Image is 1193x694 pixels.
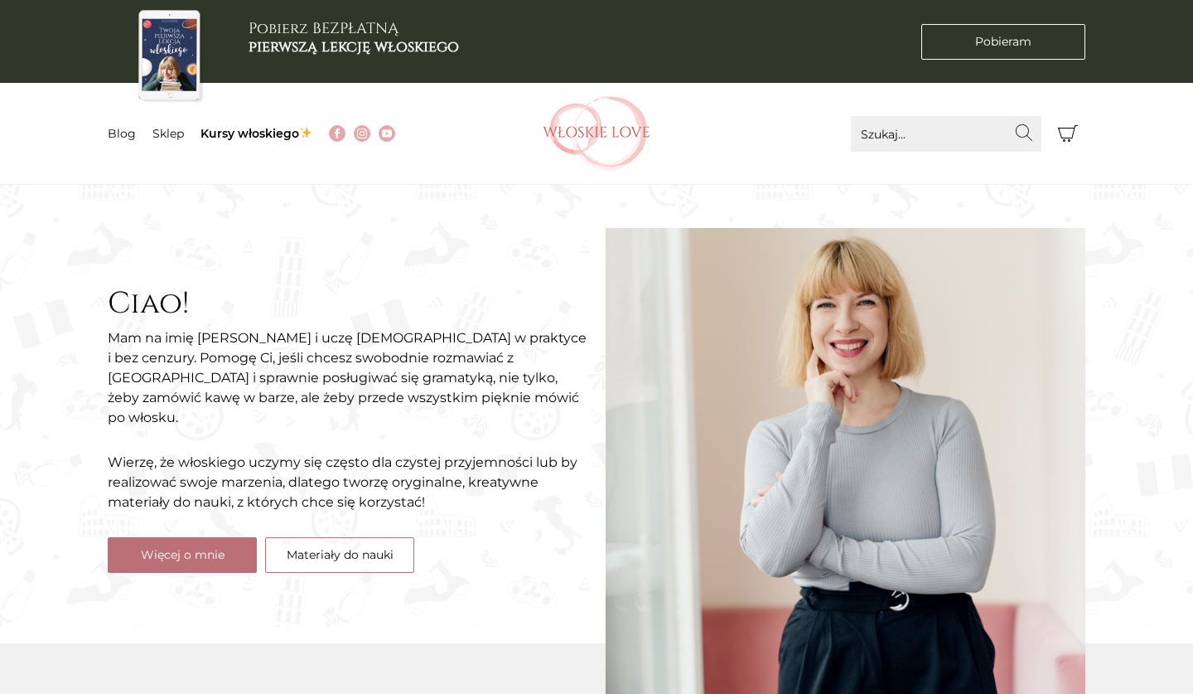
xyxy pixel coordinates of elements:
[200,126,312,141] a: Kursy włoskiego
[975,33,1031,51] span: Pobieram
[300,127,312,138] img: ✨
[543,96,650,171] img: Włoskielove
[108,286,588,322] h2: Ciao!
[921,24,1085,60] a: Pobieram
[152,126,184,141] a: Sklep
[108,126,136,141] a: Blog
[851,116,1041,152] input: Szukaj...
[108,453,588,512] p: Wierzę, że włoskiego uczymy się często dla czystej przyjemności lub by realizować swoje marzenia,...
[249,20,459,56] h3: Pobierz BEZPŁATNĄ
[265,537,414,573] a: Materiały do nauki
[249,36,459,57] b: pierwszą lekcję włoskiego
[1050,116,1085,152] button: Koszyk
[108,537,257,573] a: Więcej o mnie
[108,328,588,428] p: Mam na imię [PERSON_NAME] i uczę [DEMOGRAPHIC_DATA] w praktyce i bez cenzury. Pomogę Ci, jeśli ch...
